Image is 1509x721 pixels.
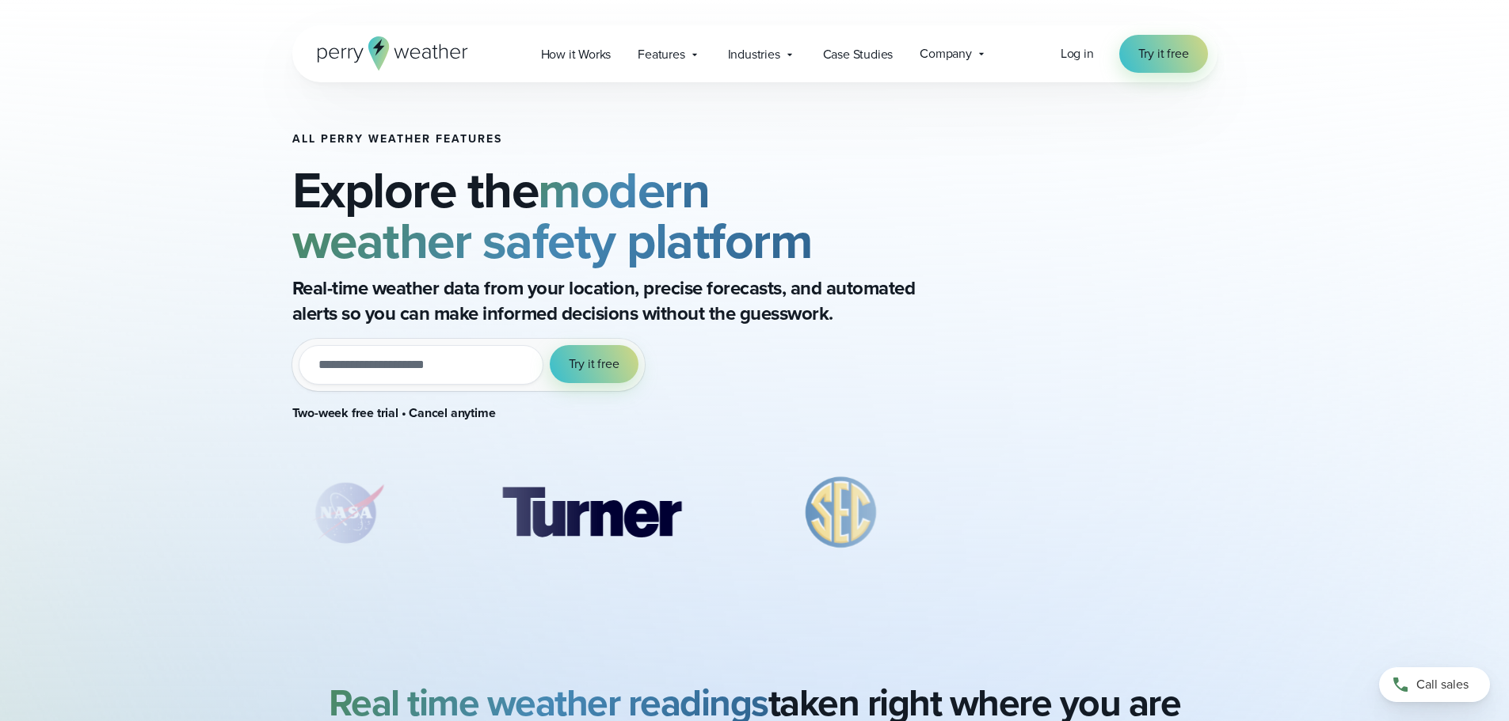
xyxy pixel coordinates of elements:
a: Call sales [1379,667,1490,702]
h1: All Perry Weather Features [292,133,980,146]
p: Real-time weather data from your location, precise forecasts, and automated alerts so you can mak... [292,275,926,326]
div: 3 of 8 [780,473,902,552]
div: 2 of 8 [478,473,703,552]
img: NASA.svg [292,473,402,552]
img: Amazon-Air.svg [978,473,1203,552]
span: Case Studies [823,45,894,64]
span: Call sales [1416,675,1469,694]
strong: Two-week free trial • Cancel anytime [292,404,496,422]
span: How it Works [541,45,612,64]
div: 1 of 8 [292,473,402,552]
a: Try it free [1119,35,1208,73]
img: Turner-Construction_1.svg [478,473,703,552]
img: %E2%9C%85-SEC.svg [780,473,902,552]
div: slideshow [292,473,980,560]
h2: Explore the [292,165,980,266]
span: Industries [728,45,780,64]
span: Features [638,45,684,64]
a: How it Works [528,38,625,70]
a: Log in [1061,44,1094,63]
span: Try it free [1138,44,1189,63]
span: Try it free [569,355,619,374]
a: Case Studies [810,38,907,70]
button: Try it free [550,345,638,383]
div: 4 of 8 [978,473,1203,552]
strong: modern weather safety platform [292,153,813,278]
span: Company [920,44,972,63]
